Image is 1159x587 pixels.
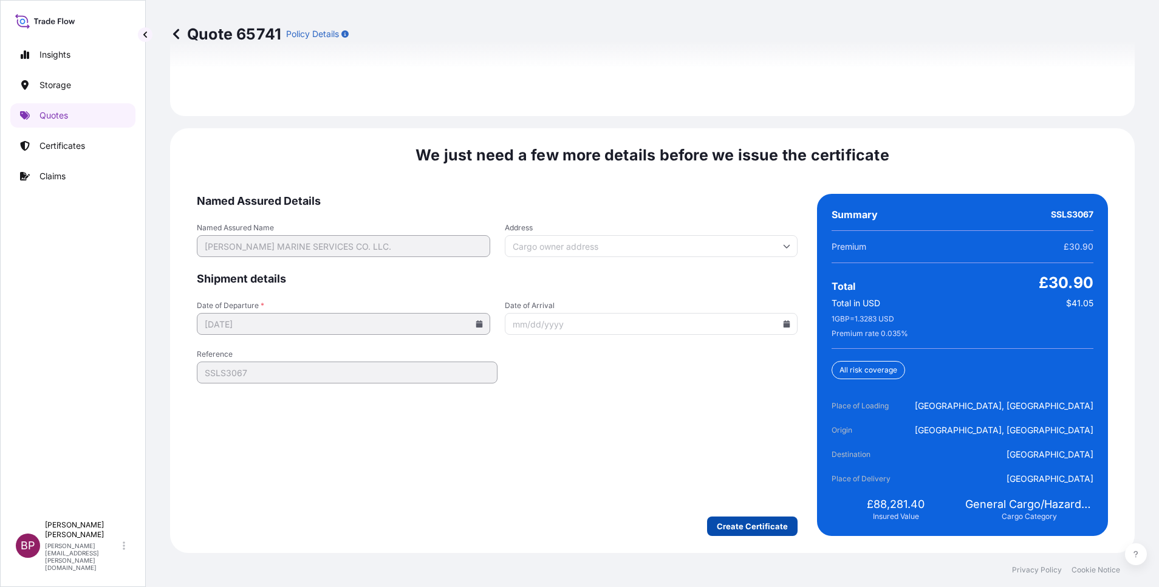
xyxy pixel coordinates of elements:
[505,313,798,335] input: mm/dd/yyyy
[915,400,1093,412] span: [GEOGRAPHIC_DATA], [GEOGRAPHIC_DATA]
[197,272,798,286] span: Shipment details
[1007,448,1093,461] span: [GEOGRAPHIC_DATA]
[39,79,71,91] p: Storage
[197,313,490,335] input: mm/dd/yyyy
[1064,241,1093,253] span: £30.90
[832,208,878,221] span: Summary
[832,448,900,461] span: Destination
[21,540,35,552] span: BP
[1051,208,1093,221] span: SSLS3067
[170,24,281,44] p: Quote 65741
[832,361,905,379] div: All risk coverage
[832,424,900,436] span: Origin
[1039,273,1093,292] span: £30.90
[965,497,1093,512] span: General Cargo/Hazardous Material
[10,134,135,158] a: Certificates
[873,512,919,521] span: Insured Value
[197,223,490,233] span: Named Assured Name
[1002,512,1057,521] span: Cargo Category
[197,194,798,208] span: Named Assured Details
[39,109,68,122] p: Quotes
[867,497,925,512] span: £88,281.40
[197,349,497,359] span: Reference
[717,520,788,532] p: Create Certificate
[10,164,135,188] a: Claims
[45,520,120,540] p: [PERSON_NAME] [PERSON_NAME]
[197,301,490,311] span: Date of Departure
[197,362,497,383] input: Your internal reference
[832,314,894,324] span: 1 GBP = 1.3283 USD
[832,400,900,412] span: Place of Loading
[10,103,135,128] a: Quotes
[832,473,900,485] span: Place of Delivery
[1066,297,1093,309] span: $41.05
[1012,565,1062,575] a: Privacy Policy
[832,329,908,338] span: Premium rate 0.035 %
[915,424,1093,436] span: [GEOGRAPHIC_DATA], [GEOGRAPHIC_DATA]
[1007,473,1093,485] span: [GEOGRAPHIC_DATA]
[832,280,855,292] span: Total
[505,235,798,257] input: Cargo owner address
[39,170,66,182] p: Claims
[39,140,85,152] p: Certificates
[10,73,135,97] a: Storage
[10,43,135,67] a: Insights
[505,223,798,233] span: Address
[832,297,880,309] span: Total in USD
[286,28,339,40] p: Policy Details
[707,517,798,536] button: Create Certificate
[39,49,70,61] p: Insights
[832,241,866,253] span: Premium
[415,145,889,165] span: We just need a few more details before we issue the certificate
[505,301,798,311] span: Date of Arrival
[1072,565,1120,575] a: Cookie Notice
[45,542,120,571] p: [PERSON_NAME][EMAIL_ADDRESS][PERSON_NAME][DOMAIN_NAME]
